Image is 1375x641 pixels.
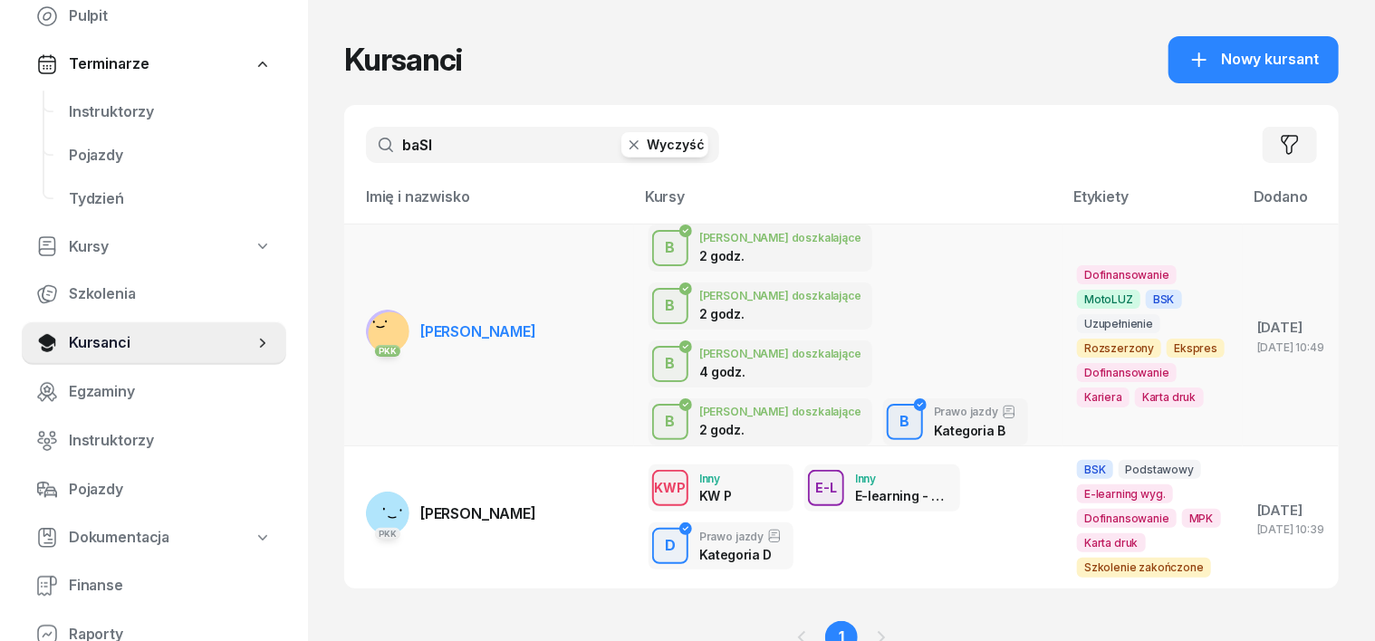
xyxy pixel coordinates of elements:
[659,349,683,379] div: B
[69,144,272,167] span: Pojazdy
[699,306,793,321] div: 2 godz.
[375,345,401,357] div: PKK
[1077,558,1211,577] span: Szkolenie zakończone
[22,468,286,512] a: Pojazdy
[699,488,732,503] div: KW P
[1077,290,1140,309] span: MotoLUZ
[1077,484,1173,503] span: E-learning wyg.
[375,528,401,540] div: PKK
[652,288,688,324] button: B
[420,322,536,340] span: [PERSON_NAME]
[658,531,683,561] div: D
[69,574,272,598] span: Finanse
[69,282,272,306] span: Szkolenia
[934,423,1016,438] div: Kategoria B
[22,419,286,463] a: Instruktorzy
[892,407,917,437] div: B
[69,53,149,76] span: Terminarze
[1146,290,1182,309] span: BSK
[1257,523,1324,535] div: [DATE] 10:39
[22,564,286,608] a: Finanse
[420,504,536,522] span: [PERSON_NAME]
[1077,460,1113,479] span: BSK
[1077,339,1161,358] span: Rozszerzony
[652,470,688,506] button: KWP
[22,370,286,414] a: Egzaminy
[22,517,286,559] a: Dokumentacja
[54,134,286,177] a: Pojazdy
[69,5,272,28] span: Pulpit
[1062,185,1243,224] th: Etykiety
[69,100,272,124] span: Instruktorzy
[621,132,708,158] button: Wyczyść
[659,407,683,437] div: B
[855,473,949,484] div: Inny
[855,488,949,503] div: E-learning - 90 dni
[69,187,272,211] span: Tydzień
[22,43,286,85] a: Terminarze
[699,406,861,417] div: [PERSON_NAME] doszkalające
[699,422,793,437] div: 2 godz.
[808,476,844,499] div: E-L
[344,43,462,76] h1: Kursanci
[1257,341,1324,353] div: [DATE] 10:49
[69,478,272,502] span: Pojazdy
[1077,314,1160,333] span: Uzupełnienie
[22,273,286,316] a: Szkolenia
[69,235,109,259] span: Kursy
[659,291,683,321] div: B
[934,405,1016,419] div: Prawo jazdy
[659,233,683,263] div: B
[699,248,793,263] div: 2 godz.
[1257,316,1324,340] div: [DATE]
[1077,509,1177,528] span: Dofinansowanie
[699,547,782,562] div: Kategoria D
[887,404,923,440] button: B
[1243,185,1339,224] th: Dodano
[699,232,861,244] div: [PERSON_NAME] doszkalające
[652,528,688,564] button: D
[1119,460,1201,479] span: Podstawowy
[54,91,286,134] a: Instruktorzy
[69,331,254,355] span: Kursanci
[22,321,286,365] a: Kursanci
[1077,533,1145,552] span: Karta druk
[69,526,169,550] span: Dokumentacja
[366,127,719,163] input: Szukaj
[1257,499,1324,522] div: [DATE]
[699,364,793,379] div: 4 godz.
[634,185,1062,224] th: Kursy
[366,492,536,535] a: PKK[PERSON_NAME]
[1168,36,1339,83] button: Nowy kursant
[1182,509,1221,528] span: MPK
[808,470,844,506] button: E-L
[699,529,782,543] div: Prawo jazdy
[652,230,688,266] button: B
[22,226,286,268] a: Kursy
[648,476,694,499] div: KWP
[1077,265,1177,284] span: Dofinansowanie
[1135,387,1203,407] span: Karta druk
[344,185,634,224] th: Imię i nazwisko
[366,310,536,353] a: PKK[PERSON_NAME]
[1077,363,1177,382] span: Dofinansowanie
[652,346,688,382] button: B
[69,429,272,453] span: Instruktorzy
[1077,387,1130,407] span: Kariera
[699,348,861,359] div: [PERSON_NAME] doszkalające
[699,473,732,484] div: Inny
[54,177,286,221] a: Tydzień
[1221,48,1319,72] span: Nowy kursant
[652,404,688,440] button: B
[69,380,272,404] span: Egzaminy
[699,290,861,301] div: [PERSON_NAME] doszkalające
[1167,339,1225,358] span: Ekspres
